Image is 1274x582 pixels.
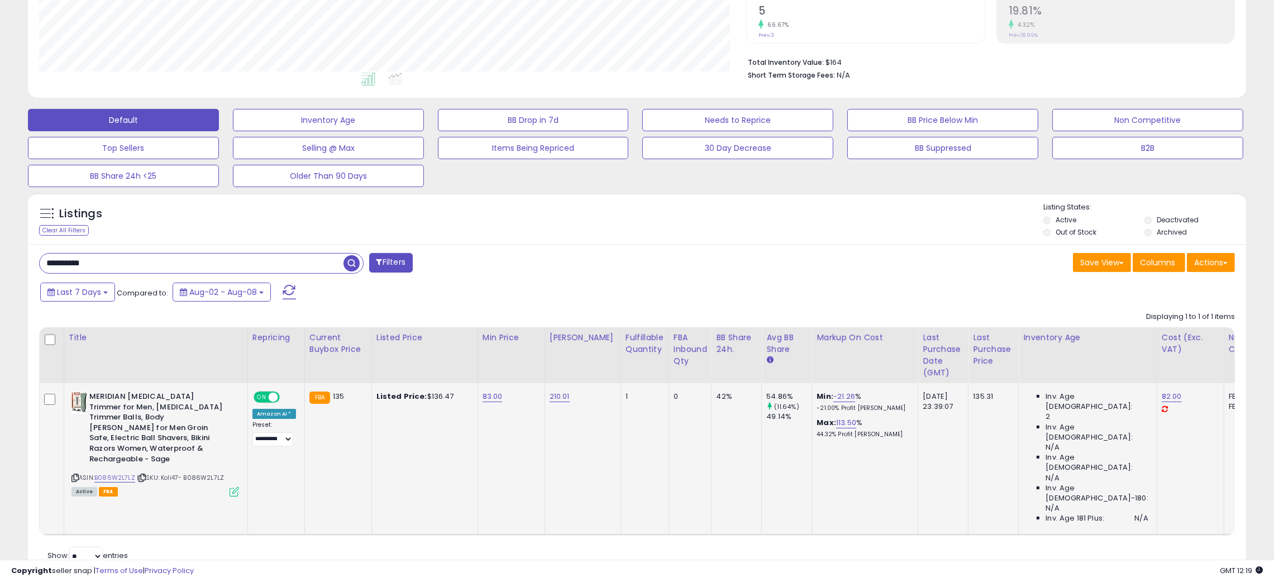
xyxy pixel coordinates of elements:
small: Prev: 3 [758,32,774,39]
div: Title [69,332,243,344]
div: 0 [674,392,703,402]
b: Listed Price: [376,391,427,402]
button: Last 7 Days [40,283,115,302]
label: Archived [1157,227,1187,237]
div: Amazon AI * [252,409,296,419]
div: $136.47 [376,392,469,402]
th: The percentage added to the cost of goods (COGS) that forms the calculator for Min & Max prices. [812,327,918,383]
span: All listings currently available for purchase on Amazon [71,487,97,497]
a: Privacy Policy [145,565,194,576]
span: N/A [1134,513,1148,523]
label: Out of Stock [1056,227,1096,237]
div: Num of Comp. [1229,332,1270,355]
span: OFF [278,393,296,402]
div: Markup on Cost [817,332,913,344]
div: % [817,418,909,438]
span: | SKU: Koli47- B086W2L7LZ [137,473,224,482]
button: Needs to Reprice [642,109,833,131]
span: N/A [1046,473,1059,483]
span: Last 7 Days [57,287,101,298]
div: Last Purchase Price [973,332,1014,367]
span: Inv. Age 181 Plus: [1046,513,1104,523]
div: 49.14% [766,412,812,422]
small: Avg BB Share. [766,355,773,365]
button: 30 Day Decrease [642,137,833,159]
a: 210.01 [550,391,570,402]
div: 42% [716,392,753,402]
span: Columns [1140,257,1175,268]
small: 66.67% [764,21,789,29]
button: Aug-02 - Aug-08 [173,283,271,302]
div: 1 [626,392,660,402]
li: $164 [748,55,1227,68]
div: Fulfillable Quantity [626,332,664,355]
a: 113.50 [836,417,856,428]
div: ASIN: [71,392,239,495]
button: Save View [1073,253,1131,272]
span: 2025-08-16 12:19 GMT [1220,565,1263,576]
span: Aug-02 - Aug-08 [189,287,257,298]
div: BB Share 24h. [716,332,757,355]
button: Inventory Age [233,109,424,131]
div: Min Price [483,332,540,344]
b: MERIDIAN [MEDICAL_DATA] Trimmer for Men, [MEDICAL_DATA] Trimmer Balls, Body [PERSON_NAME] for Men... [89,392,225,467]
span: 2 [1046,412,1050,422]
label: Deactivated [1157,215,1199,225]
button: Selling @ Max [233,137,424,159]
div: FBA: 1 [1229,392,1266,402]
b: Max: [817,417,836,428]
h2: 19.81% [1009,4,1234,20]
div: Repricing [252,332,300,344]
div: FBM: 2 [1229,402,1266,412]
button: Filters [369,253,413,273]
button: B2B [1052,137,1243,159]
small: 4.32% [1014,21,1035,29]
span: Show: entries [47,550,128,561]
span: Inv. Age [DEMOGRAPHIC_DATA]-180: [1046,483,1148,503]
span: Compared to: [117,288,168,298]
label: Active [1056,215,1076,225]
a: B086W2L7LZ [94,473,135,483]
p: 44.32% Profit [PERSON_NAME] [817,431,909,438]
button: Default [28,109,219,131]
b: Total Inventory Value: [748,58,824,67]
button: Items Being Repriced [438,137,629,159]
small: FBA [309,392,330,404]
small: Prev: 18.99% [1009,32,1038,39]
div: Clear All Filters [39,225,89,236]
b: Min: [817,391,833,402]
span: N/A [1046,503,1059,513]
span: 135 [333,391,344,402]
div: 54.86% [766,392,812,402]
a: Terms of Use [96,565,143,576]
span: N/A [837,70,850,80]
span: Inv. Age [DEMOGRAPHIC_DATA]: [1046,422,1148,442]
strong: Copyright [11,565,52,576]
div: Displaying 1 to 1 of 1 items [1146,312,1235,322]
button: BB Share 24h <25 [28,165,219,187]
div: Last Purchase Date (GMT) [923,332,963,379]
button: Older Than 90 Days [233,165,424,187]
img: 41-p-YsZgLL._SL40_.jpg [71,392,87,414]
div: Avg BB Share [766,332,807,355]
div: Current Buybox Price [309,332,367,355]
p: -21.00% Profit [PERSON_NAME] [817,404,909,412]
div: [PERSON_NAME] [550,332,616,344]
button: BB Suppressed [847,137,1038,159]
div: FBA inbound Qty [674,332,707,367]
h2: 5 [758,4,984,20]
span: Inv. Age [DEMOGRAPHIC_DATA]: [1046,452,1148,473]
span: FBA [99,487,118,497]
h5: Listings [59,206,102,222]
button: BB Drop in 7d [438,109,629,131]
a: 83.00 [483,391,503,402]
a: 82.00 [1162,391,1182,402]
span: ON [255,393,269,402]
a: -21.26 [833,391,855,402]
small: (11.64%) [774,402,799,411]
div: Cost (Exc. VAT) [1162,332,1219,355]
button: Columns [1133,253,1185,272]
button: Top Sellers [28,137,219,159]
div: seller snap | | [11,566,194,576]
p: Listing States: [1043,202,1246,213]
